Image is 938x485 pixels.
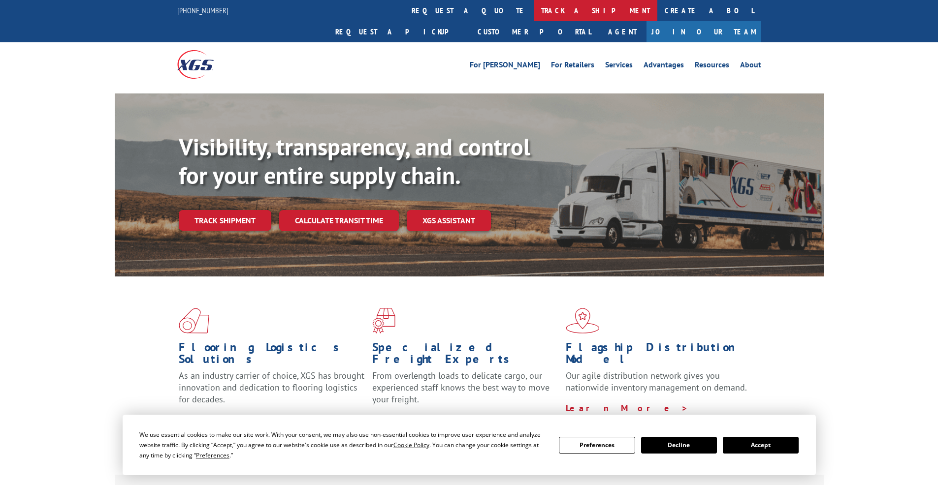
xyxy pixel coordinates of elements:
[328,21,470,42] a: Request a pickup
[196,451,229,459] span: Preferences
[179,370,364,405] span: As an industry carrier of choice, XGS has brought innovation and dedication to flooring logistics...
[695,61,729,72] a: Resources
[566,370,747,393] span: Our agile distribution network gives you nationwide inventory management on demand.
[740,61,761,72] a: About
[647,21,761,42] a: Join Our Team
[372,308,395,333] img: xgs-icon-focused-on-flooring-red
[566,402,688,414] a: Learn More >
[177,5,228,15] a: [PHONE_NUMBER]
[123,415,816,475] div: Cookie Consent Prompt
[566,308,600,333] img: xgs-icon-flagship-distribution-model-red
[372,370,558,414] p: From overlength loads to delicate cargo, our experienced staff knows the best way to move your fr...
[179,210,271,231] a: Track shipment
[559,437,635,454] button: Preferences
[179,131,530,190] b: Visibility, transparency, and control for your entire supply chain.
[179,308,209,333] img: xgs-icon-total-supply-chain-intelligence-red
[407,210,491,231] a: XGS ASSISTANT
[279,210,399,231] a: Calculate transit time
[372,341,558,370] h1: Specialized Freight Experts
[605,61,633,72] a: Services
[566,341,752,370] h1: Flagship Distribution Model
[644,61,684,72] a: Advantages
[179,414,301,425] a: Learn More >
[470,21,598,42] a: Customer Portal
[179,341,365,370] h1: Flooring Logistics Solutions
[598,21,647,42] a: Agent
[641,437,717,454] button: Decline
[372,414,495,425] a: Learn More >
[139,429,547,460] div: We use essential cookies to make our site work. With your consent, we may also use non-essential ...
[470,61,540,72] a: For [PERSON_NAME]
[551,61,594,72] a: For Retailers
[393,441,429,449] span: Cookie Policy
[723,437,799,454] button: Accept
